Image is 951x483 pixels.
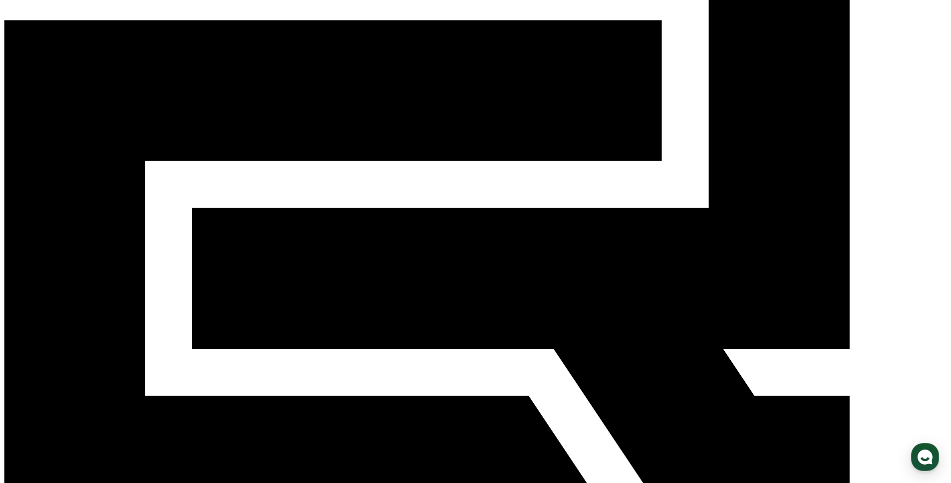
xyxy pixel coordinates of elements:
span: 대화 [91,332,103,340]
a: 홈 [3,316,66,341]
span: 설정 [154,331,166,339]
a: 대화 [66,316,129,341]
a: 설정 [129,316,192,341]
span: 홈 [31,331,37,339]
